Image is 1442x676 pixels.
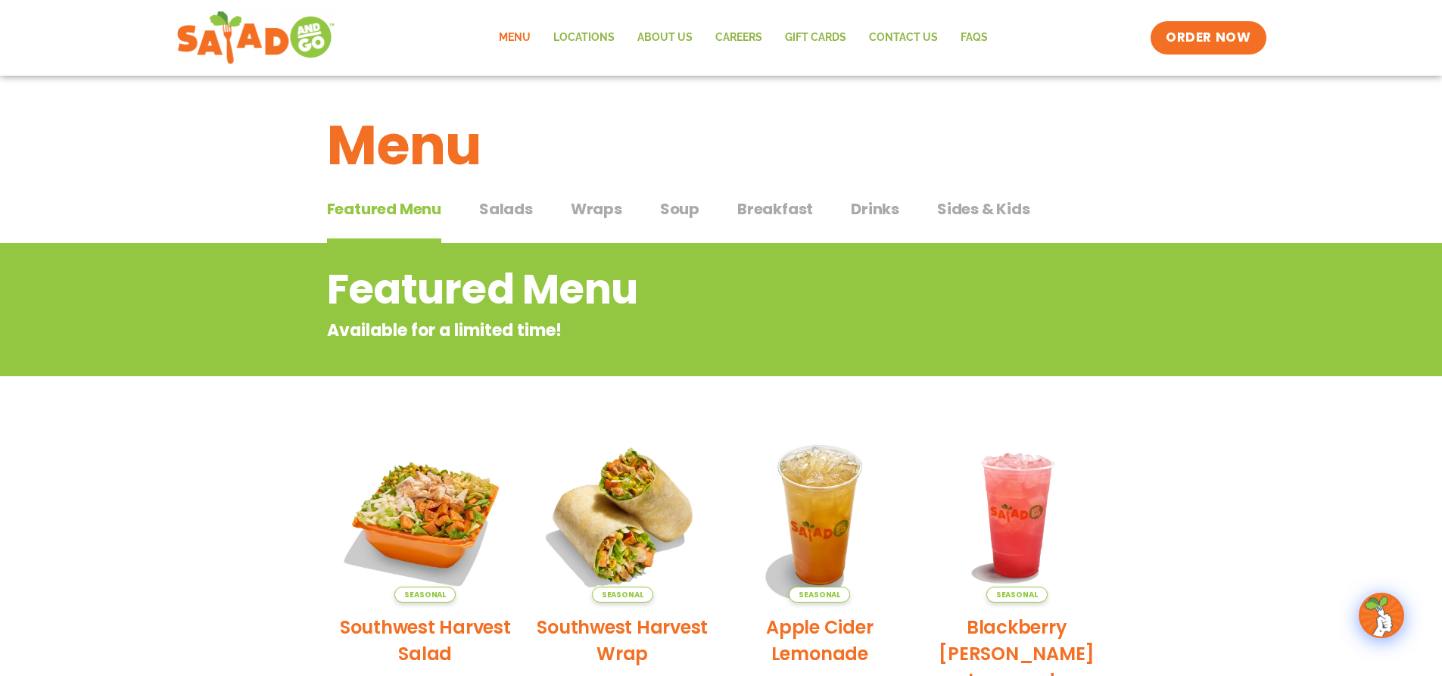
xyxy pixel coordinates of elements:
span: Drinks [851,198,899,220]
span: Featured Menu [327,198,441,220]
div: Tabbed content [327,192,1116,244]
a: ORDER NOW [1151,21,1266,55]
img: Product photo for Southwest Harvest Wrap [535,428,710,603]
span: Salads [479,198,533,220]
span: Breakfast [737,198,813,220]
img: wpChatIcon [1360,594,1403,637]
span: Seasonal [592,587,653,603]
h1: Menu [327,104,1116,186]
img: Product photo for Blackberry Bramble Lemonade [930,428,1104,603]
img: Product photo for Southwest Harvest Salad [338,428,513,603]
nav: Menu [487,20,999,55]
span: ORDER NOW [1166,29,1250,47]
img: Product photo for Apple Cider Lemonade [733,428,908,603]
span: Sides & Kids [937,198,1030,220]
a: About Us [626,20,704,55]
a: Menu [487,20,542,55]
h2: Featured Menu [327,259,994,320]
h2: Apple Cider Lemonade [733,614,908,667]
h2: Southwest Harvest Salad [338,614,513,667]
span: Seasonal [789,587,850,603]
a: FAQs [949,20,999,55]
a: Locations [542,20,626,55]
img: new-SAG-logo-768×292 [176,8,336,68]
a: GIFT CARDS [774,20,858,55]
a: Careers [704,20,774,55]
span: Soup [660,198,699,220]
span: Seasonal [986,587,1048,603]
a: Contact Us [858,20,949,55]
h2: Southwest Harvest Wrap [535,614,710,667]
span: Seasonal [394,587,456,603]
p: Available for a limited time! [327,318,994,343]
span: Wraps [571,198,622,220]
